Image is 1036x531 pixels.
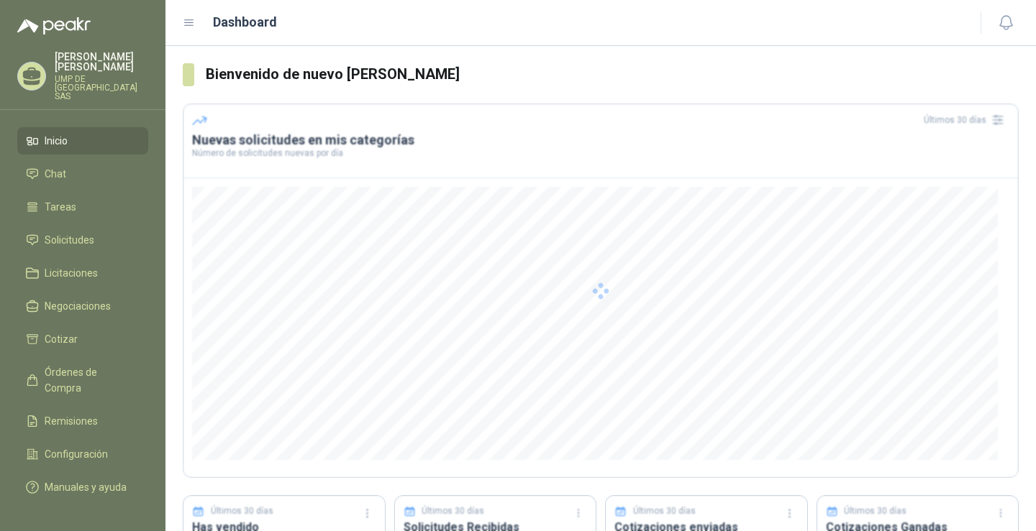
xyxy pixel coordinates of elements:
span: Licitaciones [45,265,98,281]
span: Configuración [45,446,108,462]
a: Negociaciones [17,292,148,320]
a: Chat [17,160,148,188]
a: Solicitudes [17,226,148,254]
a: Inicio [17,127,148,154]
img: Logo peakr [17,17,91,34]
a: Licitaciones [17,259,148,287]
span: Cotizar [45,331,78,347]
span: Órdenes de Compra [45,364,135,396]
a: Manuales y ayuda [17,474,148,501]
span: Manuales y ayuda [45,479,127,495]
a: Remisiones [17,407,148,435]
a: Cotizar [17,325,148,353]
a: Órdenes de Compra [17,359,148,402]
p: [PERSON_NAME] [PERSON_NAME] [55,52,148,72]
span: Chat [45,166,66,182]
p: UMP DE [GEOGRAPHIC_DATA] SAS [55,75,148,101]
span: Inicio [45,133,68,149]
a: Configuración [17,440,148,468]
span: Solicitudes [45,232,94,248]
h3: Bienvenido de nuevo [PERSON_NAME] [206,63,1019,86]
span: Negociaciones [45,298,111,314]
span: Remisiones [45,413,98,429]
span: Tareas [45,199,76,215]
h1: Dashboard [213,12,277,32]
a: Tareas [17,193,148,221]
